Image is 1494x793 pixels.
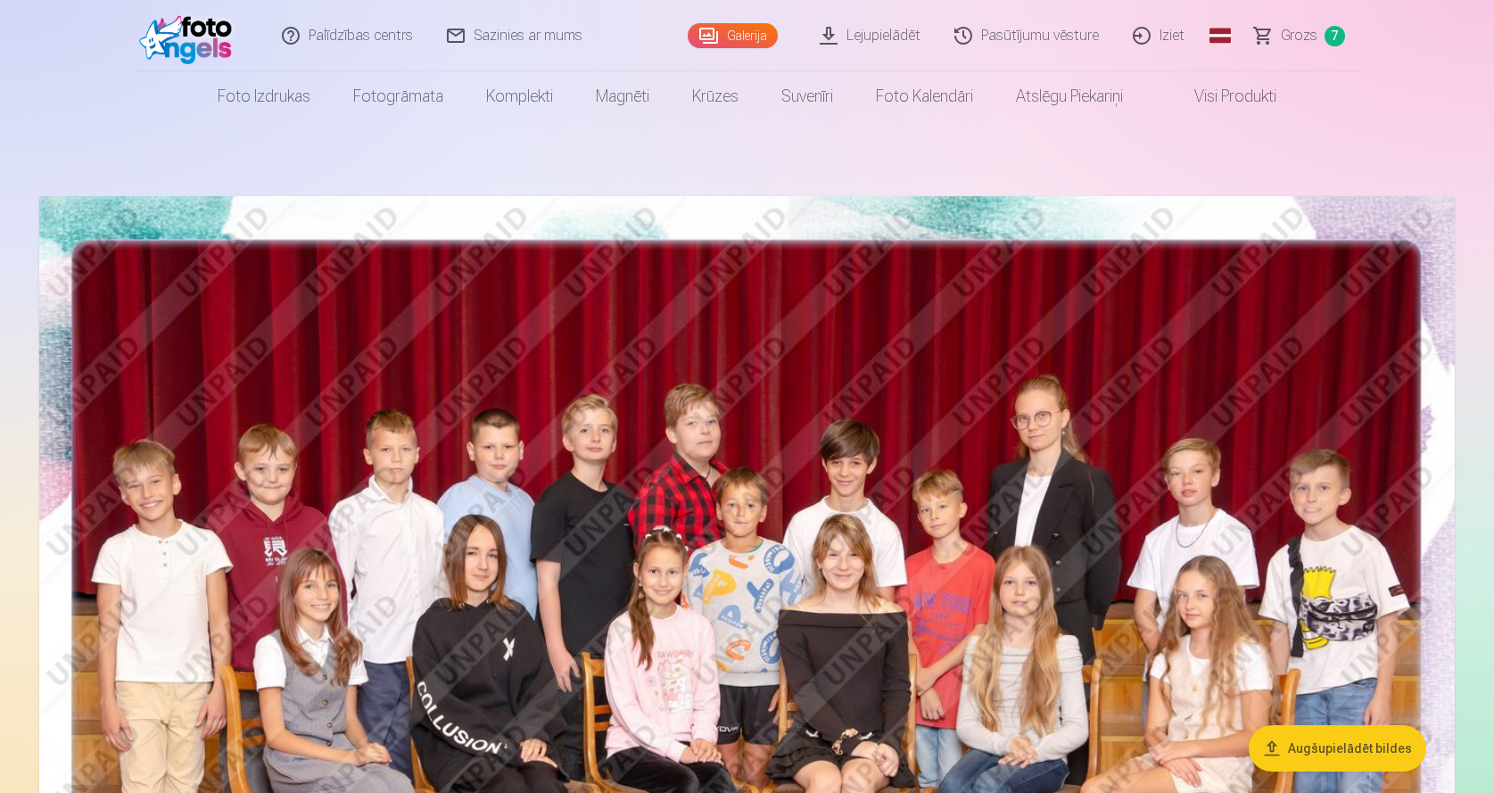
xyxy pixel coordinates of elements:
[574,71,671,121] a: Magnēti
[1144,71,1298,121] a: Visi produkti
[995,71,1144,121] a: Atslēgu piekariņi
[688,23,778,48] a: Galerija
[332,71,465,121] a: Fotogrāmata
[465,71,574,121] a: Komplekti
[1249,725,1426,772] button: Augšupielādēt bildes
[196,71,332,121] a: Foto izdrukas
[1281,25,1317,46] span: Grozs
[760,71,854,121] a: Suvenīri
[854,71,995,121] a: Foto kalendāri
[1325,26,1345,46] span: 7
[139,7,242,64] img: /fa1
[671,71,760,121] a: Krūzes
